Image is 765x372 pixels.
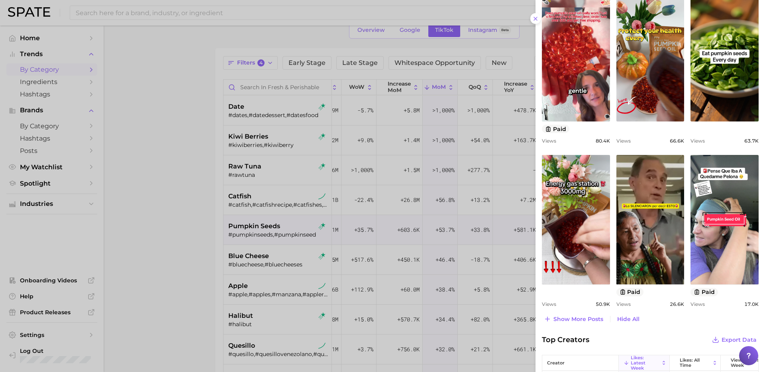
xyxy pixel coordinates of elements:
button: Show more posts [542,313,605,325]
span: Views [616,138,631,144]
span: 80.4k [596,138,610,144]
span: Likes: Latest Week [631,355,659,371]
span: 26.6k [670,301,684,307]
button: Likes: All Time [670,355,721,371]
span: 66.6k [670,138,684,144]
button: paid [690,288,718,296]
button: Export Data [710,334,759,345]
span: 17.0k [744,301,759,307]
button: Hide All [615,314,641,325]
span: Show more posts [553,316,603,323]
span: Views [690,301,705,307]
span: Likes: All Time [680,358,710,368]
span: Hide All [617,316,639,323]
span: Export Data [722,337,757,343]
span: Views [616,301,631,307]
span: Views [542,138,556,144]
span: Views [690,138,705,144]
span: 63.7k [744,138,759,144]
span: creator [547,360,565,366]
span: Top Creators [542,334,589,345]
button: paid [542,125,569,133]
span: Views: Latest Week [731,358,761,368]
span: Views [542,301,556,307]
span: 50.9k [596,301,610,307]
button: Likes: Latest Week [619,355,670,371]
button: paid [616,288,644,296]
